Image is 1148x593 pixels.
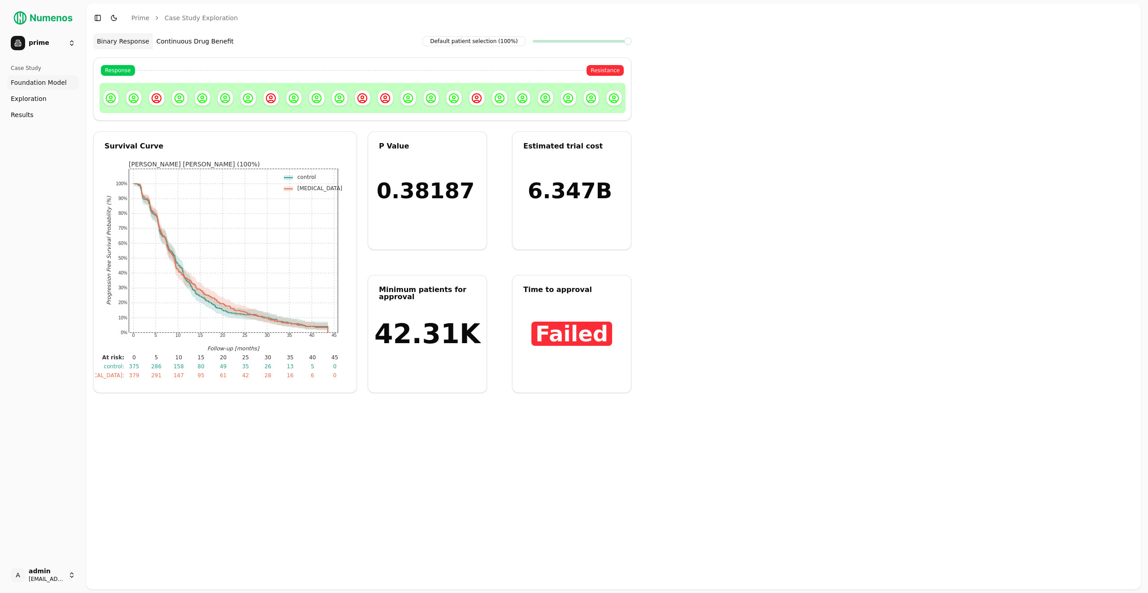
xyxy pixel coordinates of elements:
[151,363,161,370] text: 286
[7,75,79,90] a: Foundation Model
[129,161,260,168] text: [PERSON_NAME] [PERSON_NAME] (100%)
[207,345,260,352] text: Follow-up [months]
[91,12,104,24] button: Toggle Sidebar
[11,110,34,119] span: Results
[7,108,79,122] a: Results
[7,564,79,586] button: Aadmin[EMAIL_ADDRESS]
[77,372,124,379] text: [MEDICAL_DATA]:
[587,65,624,76] span: Resistance
[104,143,346,150] div: Survival Curve
[118,270,127,275] text: 40%
[242,363,248,370] text: 35
[118,226,127,231] text: 70%
[165,13,238,22] a: Case Study Exploration
[333,372,336,379] text: 0
[102,354,124,361] text: At risk:
[29,567,65,576] span: admin
[175,333,181,338] text: 10
[104,363,124,370] text: control:
[11,78,67,87] span: Foundation Model
[29,576,65,583] span: [EMAIL_ADDRESS]
[173,372,183,379] text: 147
[297,174,316,180] text: control
[197,372,204,379] text: 95
[310,363,314,370] text: 5
[220,363,226,370] text: 49
[242,354,248,361] text: 25
[264,372,271,379] text: 28
[264,363,271,370] text: 26
[116,181,127,186] text: 100%
[220,354,226,361] text: 20
[377,180,475,201] h1: 0.38187
[242,333,248,338] text: 25
[297,185,342,192] text: [MEDICAL_DATA]
[309,354,316,361] text: 40
[173,363,183,370] text: 158
[198,333,203,338] text: 15
[310,372,314,379] text: 6
[422,36,526,46] span: Default patient selection (100%)
[132,354,136,361] text: 0
[197,354,204,361] text: 15
[333,363,336,370] text: 0
[29,39,65,47] span: prime
[287,363,293,370] text: 13
[374,320,480,347] h1: 42.31K
[131,13,238,22] nav: breadcrumb
[220,372,226,379] text: 61
[11,568,25,582] span: A
[309,333,314,338] text: 40
[154,333,157,338] text: 5
[118,241,127,246] text: 60%
[7,92,79,106] a: Exploration
[220,333,225,338] text: 20
[287,354,293,361] text: 35
[287,333,292,338] text: 35
[331,354,338,361] text: 45
[129,363,139,370] text: 375
[118,211,127,216] text: 80%
[132,333,135,338] text: 0
[11,94,47,103] span: Exploration
[287,372,293,379] text: 16
[118,315,127,320] text: 10%
[242,372,248,379] text: 42
[153,33,237,49] button: Continuous Drug Benefit
[118,285,127,290] text: 30%
[7,61,79,75] div: Case Study
[154,354,158,361] text: 5
[101,65,135,76] span: Response
[265,333,270,338] text: 30
[106,196,112,305] text: Progression Free Survival Probability (%)
[108,12,120,24] button: Toggle Dark Mode
[131,13,149,22] a: prime
[7,7,79,29] img: Numenos
[264,354,271,361] text: 30
[121,330,127,335] text: 0%
[175,354,182,361] text: 10
[331,333,337,338] text: 45
[93,33,153,49] button: Binary Response
[118,196,127,201] text: 90%
[118,300,127,305] text: 20%
[531,322,612,346] span: Failed
[197,363,204,370] text: 80
[151,372,161,379] text: 291
[129,372,139,379] text: 379
[528,180,612,201] h1: 6.347B
[7,32,79,54] button: prime
[118,256,127,261] text: 50%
